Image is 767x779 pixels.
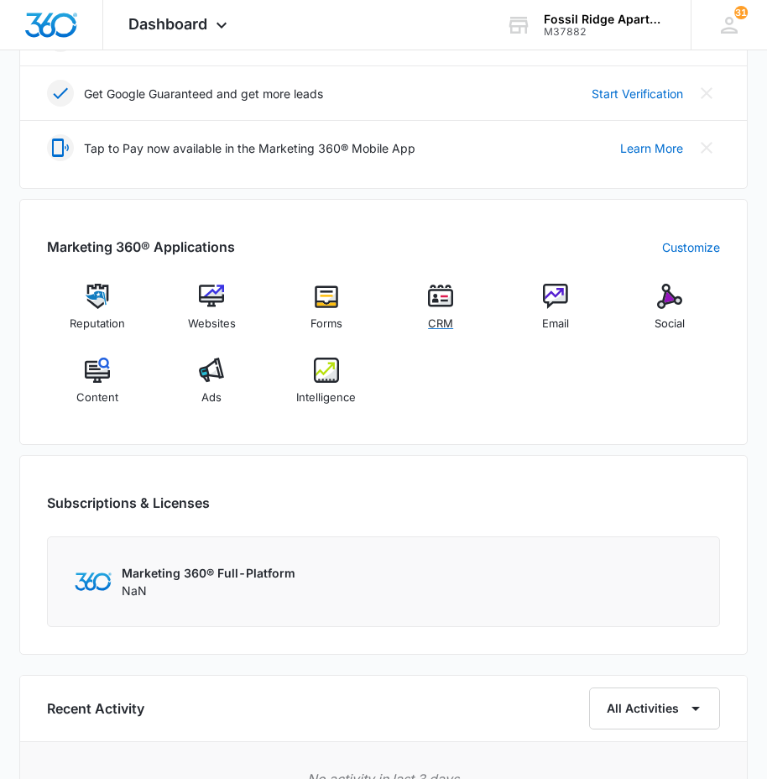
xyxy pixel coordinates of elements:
a: Start Verification [592,85,683,102]
p: Get Google Guaranteed and get more leads [84,85,323,102]
a: Social [619,284,720,344]
a: Ads [161,358,262,418]
div: notifications count [734,6,748,19]
span: Forms [310,316,342,332]
span: Intelligence [296,389,356,406]
span: Dashboard [128,15,207,33]
h6: Recent Activity [47,698,144,719]
div: NaN [122,564,295,599]
button: All Activities [589,688,720,729]
a: Websites [161,284,262,344]
div: account id [544,26,666,38]
a: Content [47,358,148,418]
span: CRM [428,316,453,332]
h2: Marketing 360® Applications [47,237,235,257]
span: 31 [734,6,748,19]
a: Email [504,284,605,344]
a: Intelligence [276,358,377,418]
img: Marketing 360 Logo [75,572,112,590]
a: Learn More [620,139,683,157]
h2: Subscriptions & Licenses [47,493,210,513]
p: Tap to Pay now available in the Marketing 360® Mobile App [84,139,415,157]
span: Reputation [70,316,125,332]
div: account name [544,13,666,26]
button: Close [693,134,720,161]
span: Websites [188,316,236,332]
span: Ads [201,389,222,406]
a: CRM [390,284,491,344]
a: Forms [276,284,377,344]
p: Marketing 360® Full-Platform [122,564,295,582]
span: Email [542,316,569,332]
button: Close [693,80,720,107]
a: Reputation [47,284,148,344]
a: Customize [662,238,720,256]
span: Content [76,389,118,406]
span: Social [655,316,685,332]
